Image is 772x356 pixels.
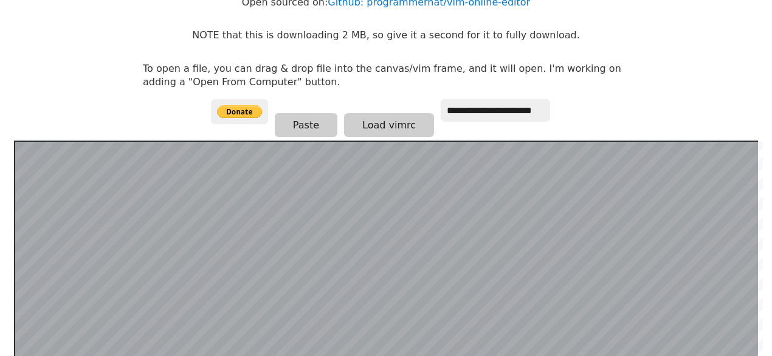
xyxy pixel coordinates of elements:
button: Paste [275,113,337,137]
p: To open a file, you can drag & drop file into the canvas/vim frame, and it will open. I'm working... [143,62,629,89]
button: Load vimrc [344,113,434,137]
p: NOTE that this is downloading 2 MB, so give it a second for it to fully download. [192,29,579,42]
